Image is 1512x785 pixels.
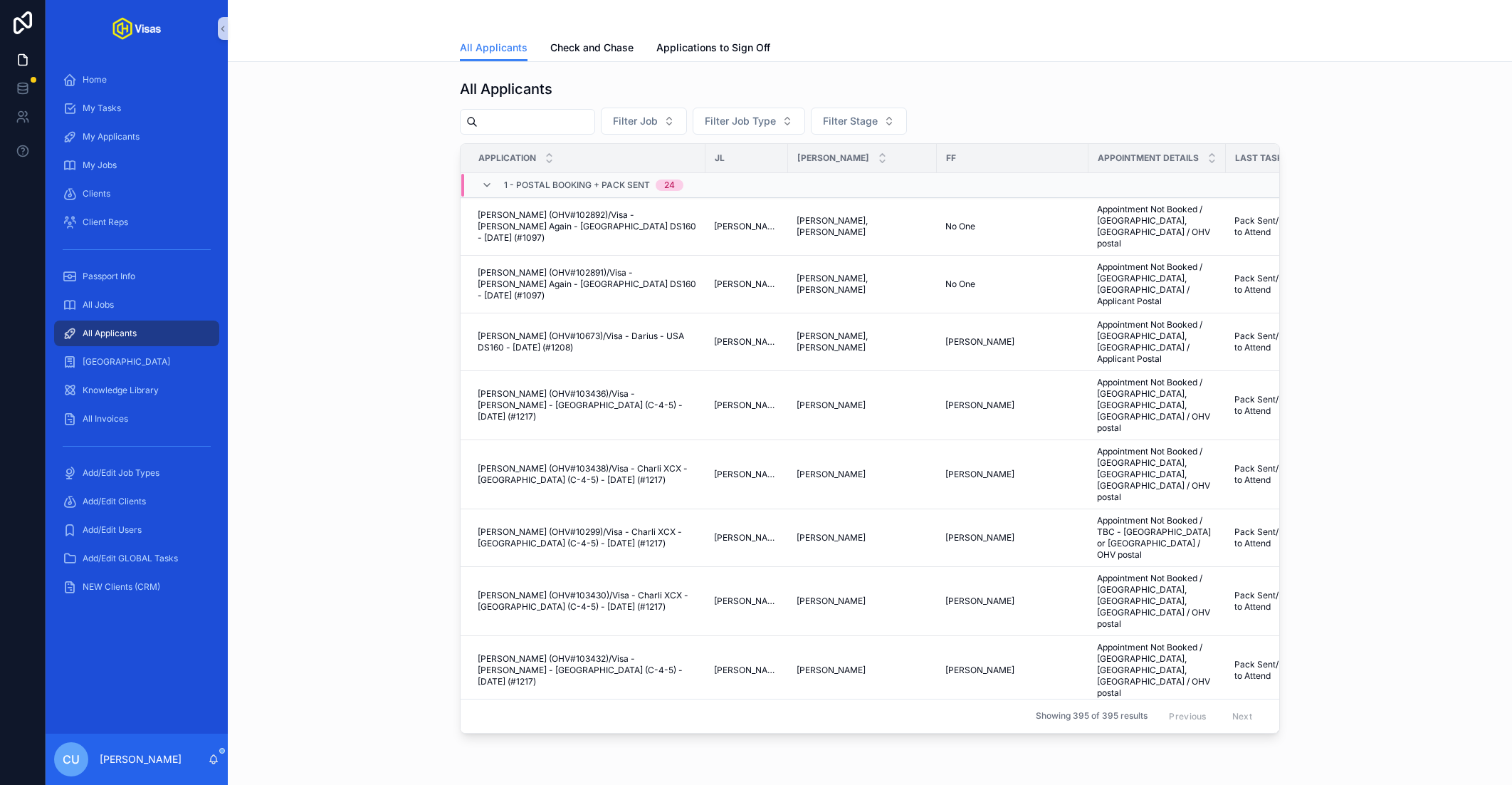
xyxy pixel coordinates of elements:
a: Appointment Not Booked / TBC - [GEOGRAPHIC_DATA] or [GEOGRAPHIC_DATA] / OHV postal [1097,515,1217,561]
span: Filter Job Type [705,114,776,128]
span: Appointment Not Booked / [GEOGRAPHIC_DATA], [GEOGRAPHIC_DATA] / Applicant Postal [1097,319,1217,365]
a: My Tasks [54,95,219,121]
a: Add/Edit Users [54,517,219,543]
span: My Jobs [83,160,117,171]
span: Showing 395 of 395 results [1036,710,1148,722]
a: [PERSON_NAME] [797,400,928,411]
span: Filter Job [613,114,658,128]
span: [GEOGRAPHIC_DATA] [83,356,170,368]
a: Passport Info [54,264,219,289]
span: All Jobs [83,299,114,311]
a: Pack Sent/ Appt. to Attend [1234,215,1302,238]
span: [PERSON_NAME] [797,532,866,544]
a: [PERSON_NAME] (OHV#10299)/Visa - Charli XCX - [GEOGRAPHIC_DATA] (C-4-5) - [DATE] (#1217) [478,526,697,549]
a: Add/Edit GLOBAL Tasks [54,546,219,571]
span: Home [83,74,107,85]
a: [GEOGRAPHIC_DATA] [54,349,219,375]
span: [PERSON_NAME] [714,279,779,290]
a: [PERSON_NAME] (OHV#103438)/Visa - Charli XCX - [GEOGRAPHIC_DATA] (C-4-5) - [DATE] (#1217) [478,463,697,486]
span: [PERSON_NAME] [945,336,1014,348]
span: [PERSON_NAME] [797,152,869,164]
span: [PERSON_NAME] (OHV#102892)/Visa - [PERSON_NAME] Again - [GEOGRAPHIC_DATA] DS160 - [DATE] (#1097) [478,209,697,244]
a: [PERSON_NAME] [797,469,928,480]
a: [PERSON_NAME], [PERSON_NAME] [797,331,928,353]
a: My Jobs [54,152,219,178]
a: Appointment Not Booked / [GEOGRAPHIC_DATA], [GEOGRAPHIC_DATA] / Applicant Postal [1097,261,1217,307]
a: All Invoices [54,406,219,432]
a: Appointment Not Booked / [GEOGRAPHIC_DATA], [GEOGRAPHIC_DATA], [GEOGRAPHIC_DATA] / OHV postal [1097,573,1217,630]
a: [PERSON_NAME] [714,665,779,676]
a: Applications to Sign Off [656,35,770,63]
span: [PERSON_NAME] [797,400,866,411]
a: All Applicants [54,321,219,346]
span: [PERSON_NAME] [797,596,866,607]
a: [PERSON_NAME] (OHV#103436)/Visa - [PERSON_NAME] - [GEOGRAPHIC_DATA] (C-4-5) - [DATE] (#1217) [478,388,697,422]
a: Pack Sent/ Appt. to Attend [1234,273,1302,296]
span: My Tasks [83,103,121,114]
span: JL [715,152,725,164]
a: [PERSON_NAME] [714,400,779,411]
a: Clients [54,181,219,207]
a: Client Reps [54,209,219,235]
a: Appointment Not Booked / [GEOGRAPHIC_DATA], [GEOGRAPHIC_DATA], [GEOGRAPHIC_DATA] / OHV postal [1097,446,1217,503]
span: [PERSON_NAME] [797,469,866,480]
a: Pack Sent/ Appt. to Attend [1234,394,1302,417]
div: scrollable content [46,57,228,618]
a: [PERSON_NAME] (OHV#103430)/Visa - Charli XCX - [GEOGRAPHIC_DATA] (C-4-5) - [DATE] (#1217) [478,590,697,613]
span: [PERSON_NAME] [714,336,779,348]
a: [PERSON_NAME], [PERSON_NAME] [797,273,928,296]
span: [PERSON_NAME] [945,665,1014,676]
span: [PERSON_NAME] [797,665,866,676]
a: [PERSON_NAME] [945,665,1080,676]
span: [PERSON_NAME] [945,400,1014,411]
span: [PERSON_NAME] [714,221,779,232]
span: All Invoices [83,413,128,425]
span: NEW Clients (CRM) [83,581,160,593]
a: All Applicants [460,35,527,62]
span: All Applicants [83,328,137,339]
a: Knowledge Library [54,378,219,403]
a: Appointment Not Booked / [GEOGRAPHIC_DATA], [GEOGRAPHIC_DATA], [GEOGRAPHIC_DATA] / OHV postal [1097,642,1217,699]
span: [PERSON_NAME] (OHV#102891)/Visa - [PERSON_NAME] Again - [GEOGRAPHIC_DATA] DS160 - [DATE] (#1097) [478,267,697,301]
img: App logo [112,17,161,40]
a: Pack Sent/ Appt. to Attend [1234,590,1302,613]
div: 24 [664,180,675,191]
a: Pack Sent/ Appt. to Attend [1234,331,1302,353]
a: [PERSON_NAME] [714,596,779,607]
span: [PERSON_NAME] [945,469,1014,480]
a: [PERSON_NAME] [945,336,1080,348]
a: [PERSON_NAME] (OHV#10673)/Visa - Darius - USA DS160 - [DATE] (#1208) [478,331,697,353]
h1: All Applicants [460,79,552,99]
span: Pack Sent/ Appt. to Attend [1234,463,1302,486]
button: Select Button [601,108,687,135]
span: Application [478,152,536,164]
span: All Applicants [460,41,527,55]
a: No One [945,221,1080,232]
a: Appointment Not Booked / [GEOGRAPHIC_DATA], [GEOGRAPHIC_DATA], [GEOGRAPHIC_DATA] / OHV postal [1097,377,1217,434]
a: [PERSON_NAME] [945,596,1080,607]
a: [PERSON_NAME] [945,400,1080,411]
a: Pack Sent/ Appt. to Attend [1234,659,1302,682]
a: [PERSON_NAME] [714,469,779,480]
span: My Applicants [83,131,140,142]
span: CU [63,751,80,768]
span: Add/Edit GLOBAL Tasks [83,553,178,564]
a: [PERSON_NAME] [797,596,928,607]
